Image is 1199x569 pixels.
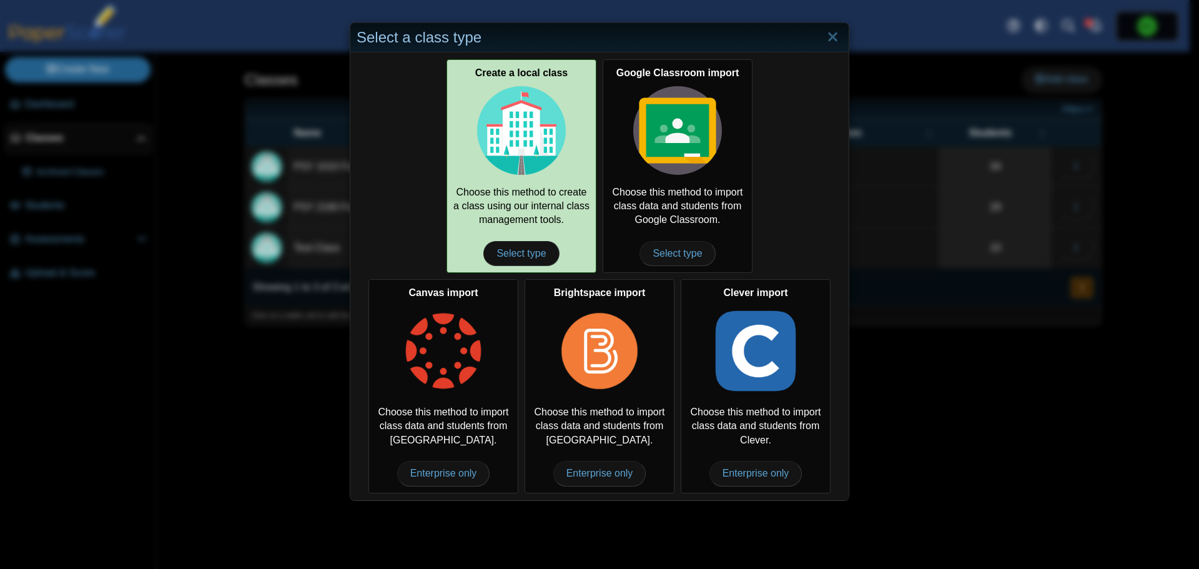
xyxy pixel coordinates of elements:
span: Enterprise only [553,461,646,486]
img: class-type-google-classroom.svg [633,86,722,175]
div: Choose this method to import class data and students from [GEOGRAPHIC_DATA]. [368,279,518,493]
b: Canvas import [408,287,478,298]
span: Enterprise only [709,461,802,486]
div: Choose this method to import class data and students from Clever. [681,279,831,493]
b: Clever import [723,287,787,298]
div: Choose this method to create a class using our internal class management tools. [447,59,596,273]
img: class-type-clever.png [711,307,800,395]
a: Google Classroom import Choose this method to import class data and students from Google Classroo... [603,59,752,273]
div: Select a class type [350,23,849,52]
span: Select type [639,241,715,266]
img: class-type-canvas.png [399,307,488,395]
a: Create a local class Choose this method to create a class using our internal class management too... [447,59,596,273]
b: Brightspace import [554,287,646,298]
div: Choose this method to import class data and students from Google Classroom. [603,59,752,273]
div: Choose this method to import class data and students from [GEOGRAPHIC_DATA]. [525,279,674,493]
b: Google Classroom import [616,67,739,78]
span: Select type [483,241,559,266]
a: Close [823,27,842,48]
b: Create a local class [475,67,568,78]
img: class-type-local.svg [477,86,566,175]
img: class-type-brightspace.png [555,307,644,395]
span: Enterprise only [397,461,490,486]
